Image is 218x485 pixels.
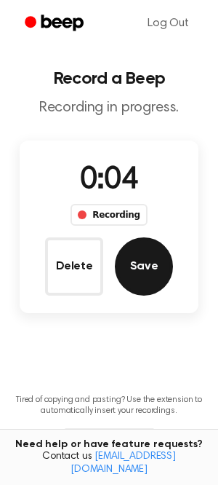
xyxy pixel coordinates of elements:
[15,9,97,38] a: Beep
[80,165,138,196] span: 0:04
[133,6,203,41] a: Log Out
[70,204,147,226] div: Recording
[115,237,173,296] button: Save Audio Record
[12,70,206,87] h1: Record a Beep
[12,395,206,417] p: Tired of copying and pasting? Use the extension to automatically insert your recordings.
[9,451,209,476] span: Contact us
[45,237,103,296] button: Delete Audio Record
[12,99,206,117] p: Recording in progress.
[70,452,176,475] a: [EMAIL_ADDRESS][DOMAIN_NAME]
